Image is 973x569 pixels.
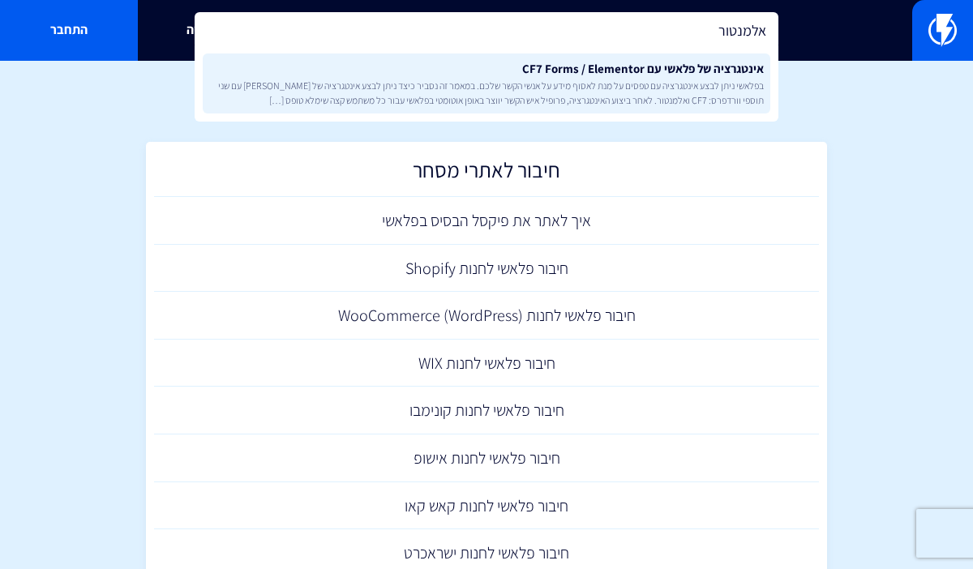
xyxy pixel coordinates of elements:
a: חיבור פלאשי לחנות (WooCommerce (WordPress [154,292,819,340]
a: אינטגרציה של פלאשי עם CF7 Forms / Elementorבפלאשי ניתן לבצע אינטגרציה עם טפסים על מנת לאסוף מידע ... [203,53,770,113]
span: בפלאשי ניתן לבצע אינטגרציה עם טפסים על מנת לאסוף מידע על אנשי הקשר שלכם. במאמר זה נסביר כיצד ניתן... [209,79,764,106]
a: חיבור פלאשי לחנות Shopify [154,245,819,293]
a: חיבור פלאשי לחנות קאש קאו [154,482,819,530]
a: חיבור פלאשי לחנות WIX [154,340,819,387]
a: איך לאתר את פיקסל הבסיס בפלאשי [154,197,819,245]
a: חיבור לאתרי מסחר [154,150,819,198]
a: חיבור פלאשי לחנות אישופ [154,434,819,482]
h2: חיבור לאתרי מסחר [162,158,811,190]
input: חיפוש מהיר... [195,12,778,49]
a: חיבור פלאשי לחנות קונימבו [154,387,819,434]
